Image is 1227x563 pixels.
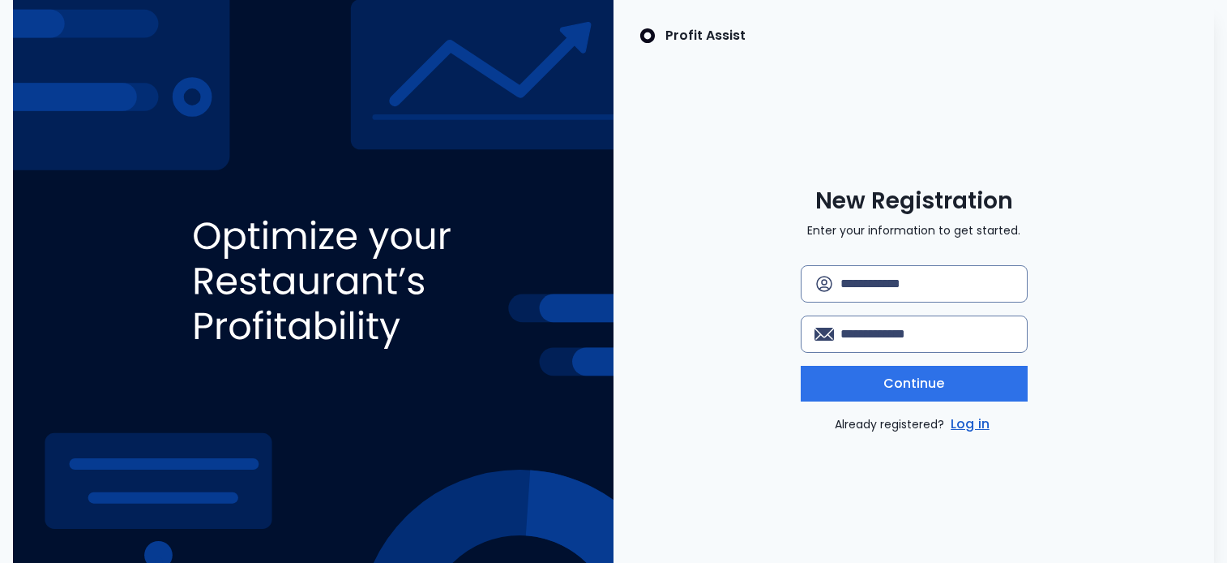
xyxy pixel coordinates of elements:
[835,415,993,434] p: Already registered?
[665,26,746,45] p: Profit Assist
[807,222,1020,239] p: Enter your information to get started.
[801,366,1028,402] button: Continue
[883,374,945,393] span: Continue
[639,26,656,45] img: SpotOn Logo
[815,187,1013,216] span: New Registration
[947,415,993,434] a: Log in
